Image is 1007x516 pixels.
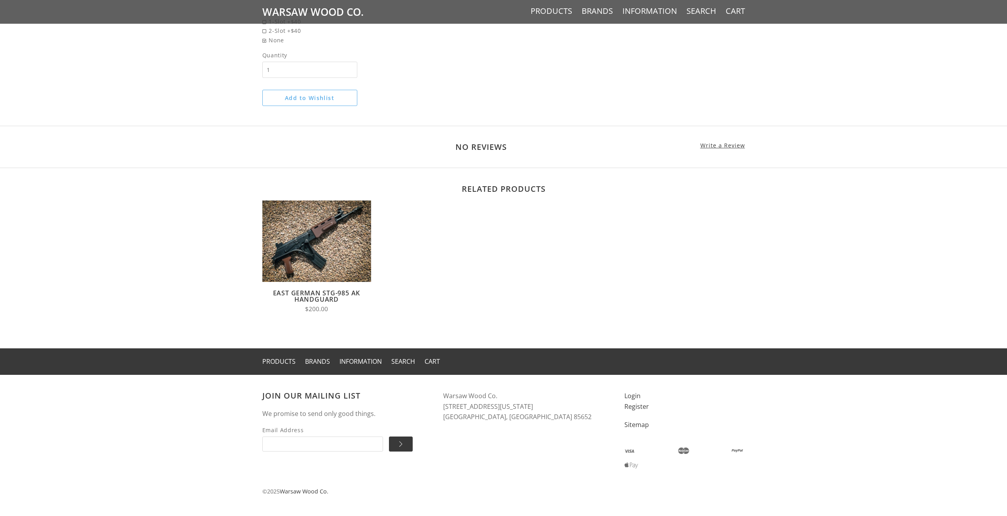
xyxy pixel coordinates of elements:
[262,357,296,366] a: Products
[262,437,383,452] input: Email Address
[624,391,641,400] a: Login
[262,184,745,194] h2: Related products
[262,425,383,435] span: Email Address
[391,357,415,366] a: Search
[531,6,572,16] a: Products
[622,6,677,16] a: Information
[700,142,745,149] a: Write a Review
[582,6,613,16] a: Brands
[262,487,745,496] p: © 2025
[262,36,414,45] span: None
[726,6,745,16] a: Cart
[262,62,357,78] input: Quantity
[262,26,414,35] span: 2-Slot +$40
[624,420,649,429] a: Sitemap
[262,200,371,282] img: East German STG-985 AK Handguard
[624,402,649,411] a: Register
[262,391,428,401] h3: Join our mailing list
[305,357,330,366] a: Brands
[443,391,609,422] address: Warsaw Wood Co. [STREET_ADDRESS][US_STATE] [GEOGRAPHIC_DATA], [GEOGRAPHIC_DATA] 85652
[425,357,440,366] a: Cart
[389,437,413,452] input: 
[262,142,745,152] h2: No Reviews
[262,408,428,419] p: We promise to send only good things.
[262,51,357,60] span: Quantity
[687,6,716,16] a: Search
[339,357,382,366] a: Information
[280,488,328,495] a: Warsaw Wood Co.
[273,289,360,304] a: East German STG-985 AK Handguard
[262,90,357,106] button: Add to Wishlist
[305,305,328,313] span: $200.00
